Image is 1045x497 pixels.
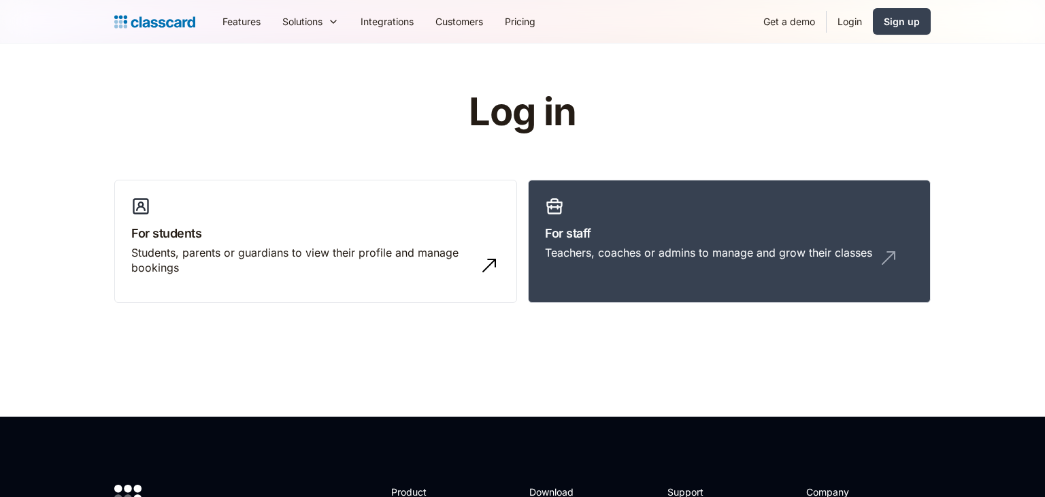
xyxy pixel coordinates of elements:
[114,180,517,304] a: For studentsStudents, parents or guardians to view their profile and manage bookings
[307,91,739,133] h1: Log in
[545,245,872,260] div: Teachers, coaches or admins to manage and grow their classes
[212,6,271,37] a: Features
[752,6,826,37] a: Get a demo
[271,6,350,37] div: Solutions
[350,6,425,37] a: Integrations
[131,245,473,276] div: Students, parents or guardians to view their profile and manage bookings
[282,14,322,29] div: Solutions
[425,6,494,37] a: Customers
[494,6,546,37] a: Pricing
[873,8,931,35] a: Sign up
[884,14,920,29] div: Sign up
[131,224,500,242] h3: For students
[528,180,931,304] a: For staffTeachers, coaches or admins to manage and grow their classes
[827,6,873,37] a: Login
[114,12,195,31] a: home
[545,224,914,242] h3: For staff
